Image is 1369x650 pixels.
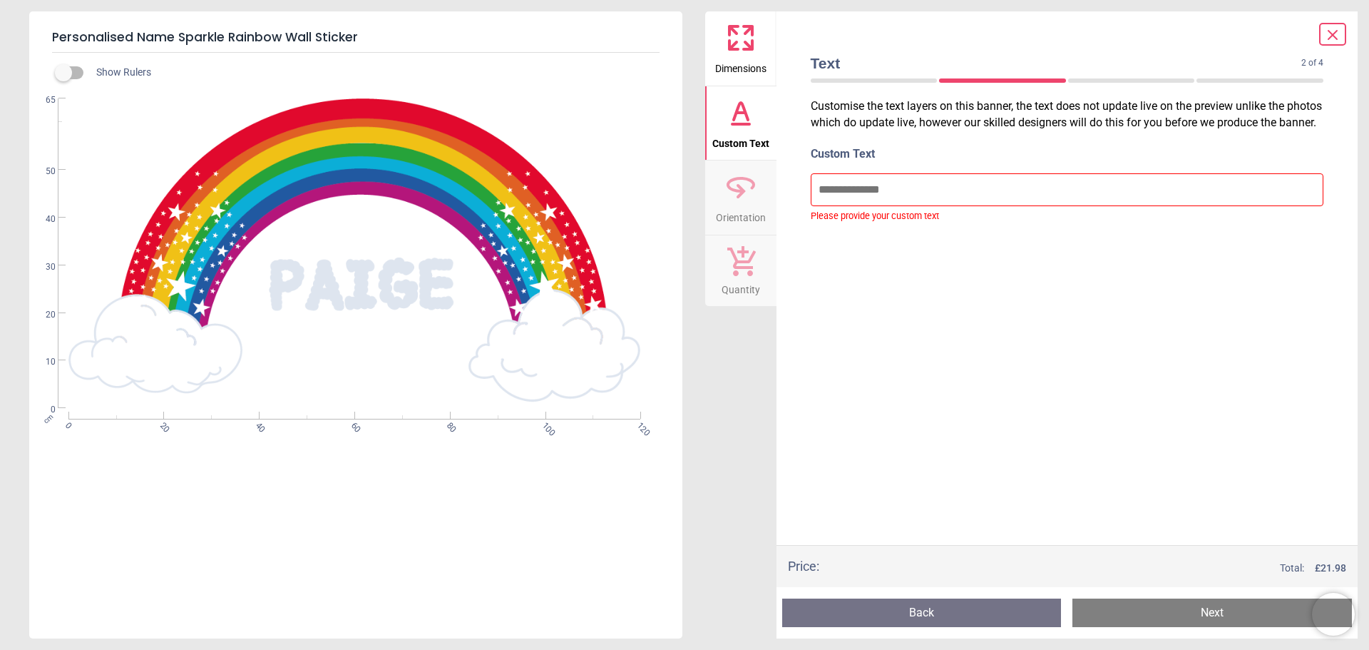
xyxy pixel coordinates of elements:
button: Back [782,599,1062,627]
span: 50 [29,166,56,178]
span: 40 [252,420,262,430]
span: 120 [634,420,643,430]
span: Please provide your custom text [811,206,1324,223]
span: Text [811,53,1302,73]
span: cm [41,412,54,425]
span: 100 [539,420,548,430]
button: Orientation [705,161,776,235]
p: Customise the text layers on this banner, the text does not update live on the preview unlike the... [799,98,1335,131]
div: Show Rulers [63,64,682,81]
span: Custom Text [712,130,769,151]
label: Custom Text [811,146,1324,162]
span: Quantity [722,276,760,298]
span: 65 [29,94,56,106]
button: Quantity [705,235,776,307]
span: 20 [158,420,167,430]
div: Price : [788,557,819,575]
span: 21.98 [1321,562,1346,574]
iframe: Brevo live chat [1312,593,1355,636]
span: Orientation [716,204,766,225]
span: 30 [29,261,56,273]
span: Dimensions [715,55,766,76]
span: 10 [29,356,56,368]
span: 0 [62,420,71,430]
button: Custom Text [705,86,776,161]
span: £ [1315,562,1346,576]
span: 20 [29,309,56,321]
span: 2 of 4 [1301,57,1323,69]
h5: Personalised Name Sparkle Rainbow Wall Sticker [52,23,660,53]
span: 0 [29,404,56,416]
span: 60 [348,420,357,430]
div: Total: [841,562,1347,576]
span: 80 [443,420,453,430]
button: Dimensions [705,11,776,86]
button: Next [1072,599,1352,627]
span: 40 [29,213,56,225]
